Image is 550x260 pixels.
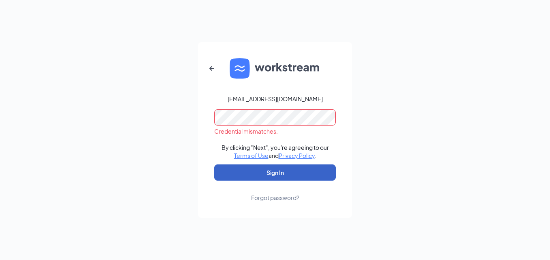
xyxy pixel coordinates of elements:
button: ArrowLeftNew [202,59,222,78]
button: Sign In [214,164,336,181]
svg: ArrowLeftNew [207,64,217,73]
a: Forgot password? [251,181,299,202]
img: WS logo and Workstream text [230,58,320,79]
div: Credential mismatches. [214,127,336,135]
div: Forgot password? [251,194,299,202]
div: By clicking "Next", you're agreeing to our and . [222,143,329,160]
a: Privacy Policy [279,152,315,159]
div: [EMAIL_ADDRESS][DOMAIN_NAME] [228,95,323,103]
a: Terms of Use [234,152,269,159]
